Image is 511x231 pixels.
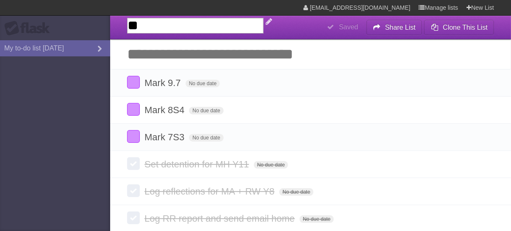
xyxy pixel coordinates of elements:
label: Done [127,76,140,89]
label: Done [127,130,140,143]
span: No due date [254,161,288,169]
label: Done [127,157,140,170]
b: Clone This List [443,24,488,31]
span: Mark 8S4 [144,105,186,115]
div: Flask [4,21,55,36]
label: Done [127,103,140,116]
span: Mark 9.7 [144,78,183,88]
label: Done [127,212,140,224]
button: Share List [367,20,422,35]
span: Log RR report and send email home [144,213,297,224]
span: No due date [189,107,223,114]
b: Saved [339,23,358,31]
span: Log reflections for MA + RW Y8 [144,186,277,197]
span: No due date [300,215,334,223]
span: No due date [279,188,314,196]
label: Done [127,184,140,197]
span: No due date [189,134,223,142]
span: Set detention for MH Y11 [144,159,251,170]
button: Clone This List [424,20,494,35]
span: No due date [186,80,220,87]
span: Mark 7S3 [144,132,186,142]
b: Share List [385,24,416,31]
